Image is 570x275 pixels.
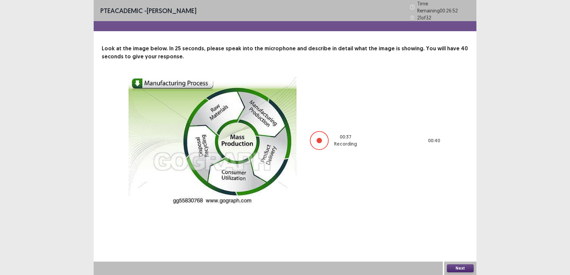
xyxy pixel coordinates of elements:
p: 00 : 37 [340,133,351,141]
p: Recording [334,141,357,148]
button: Next [447,264,474,272]
p: 21 of 32 [417,14,431,21]
span: PTE academic [100,6,143,15]
img: image-description [129,77,296,204]
p: - [PERSON_NAME] [100,6,196,16]
p: 00 : 40 [428,137,440,144]
p: Look at the image below. In 25 seconds, please speak into the microphone and describe in detail w... [102,45,468,61]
